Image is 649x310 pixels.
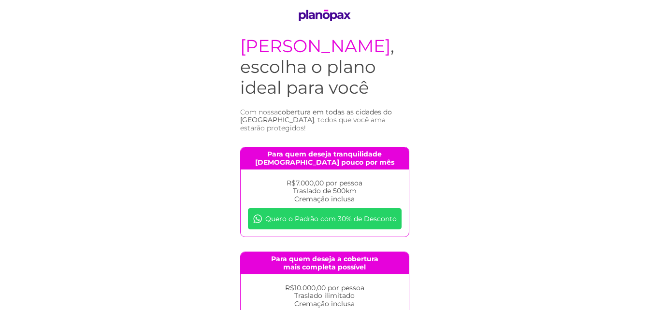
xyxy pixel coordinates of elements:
[240,35,390,56] span: [PERSON_NAME]
[248,284,402,308] p: R$10.000,00 por pessoa Traslado ilimitado Cremação inclusa
[253,214,262,224] img: whatsapp
[240,108,409,132] h3: Com nossa , todos que você ama estarão protegidos!
[241,147,409,169] h4: Para quem deseja tranquilidade [DEMOGRAPHIC_DATA] pouco por mês
[240,108,392,125] span: cobertura em todas as cidades do [GEOGRAPHIC_DATA]
[248,179,402,203] p: R$7.000,00 por pessoa Traslado de 500km Cremação inclusa
[241,252,409,274] h4: Para quem deseja a cobertura mais completa possível
[248,208,402,229] a: Quero o Padrão com 30% de Desconto
[295,10,354,21] img: logo PlanoPax
[240,36,409,99] h1: , escolha o plano ideal para você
